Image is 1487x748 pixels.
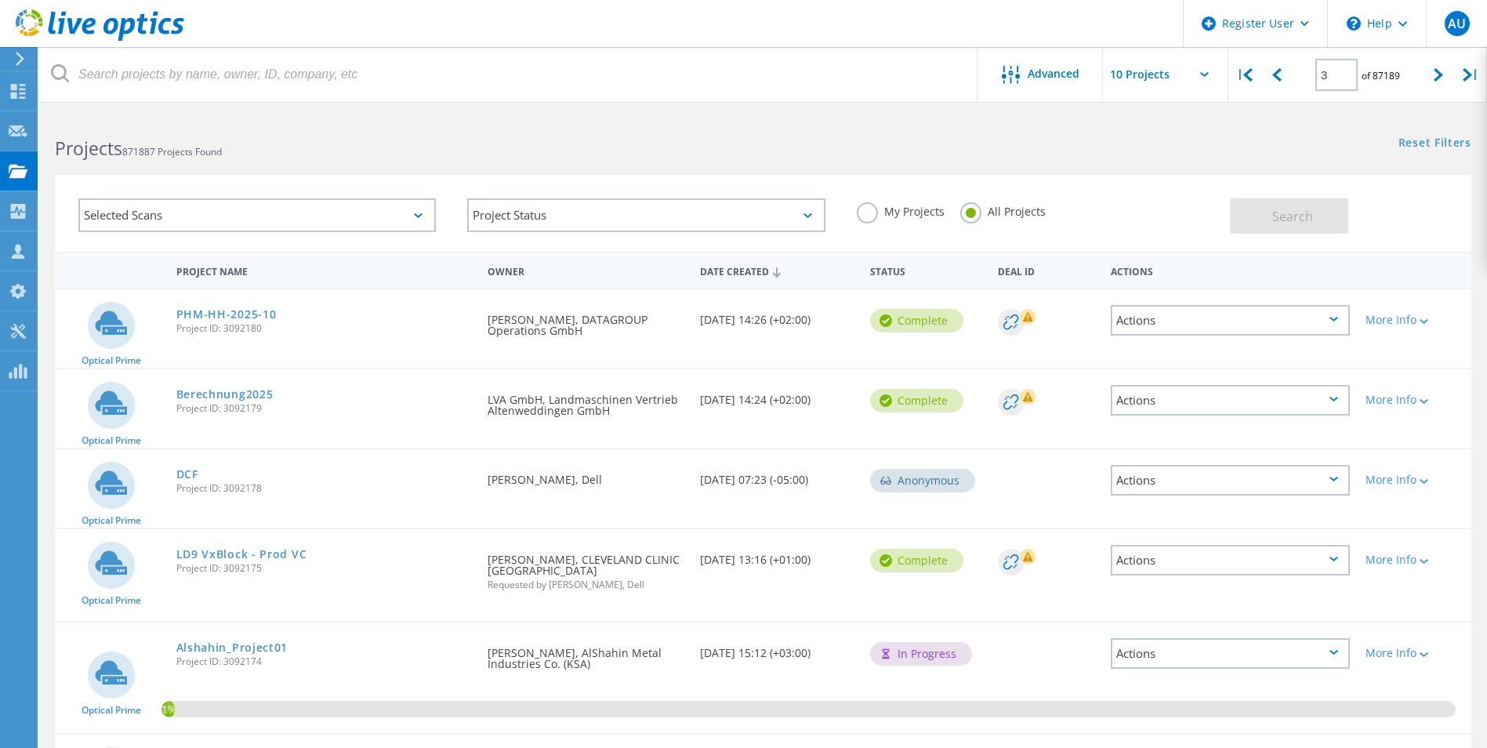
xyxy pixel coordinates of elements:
span: Search [1272,208,1313,225]
span: Project ID: 3092179 [176,404,473,413]
div: Deal Id [990,256,1104,285]
a: Alshahin_Project01 [176,642,288,653]
div: [DATE] 07:23 (-05:00) [692,449,862,501]
a: PHM-HH-2025-10 [176,309,277,320]
span: Optical Prime [82,436,141,445]
span: Project ID: 3092174 [176,657,473,666]
div: [DATE] 14:26 (+02:00) [692,289,862,341]
div: Actions [1111,465,1350,496]
span: of 87189 [1362,69,1400,82]
span: Advanced [1028,68,1079,79]
input: Search projects by name, owner, ID, company, etc [39,47,978,102]
span: Optical Prime [82,356,141,365]
div: Actions [1111,638,1350,669]
div: Date Created [692,256,862,285]
span: 1% [161,701,175,715]
div: Actions [1111,385,1350,416]
div: [PERSON_NAME], Dell [480,449,692,501]
div: Complete [870,389,963,412]
a: Live Optics Dashboard [16,33,184,44]
svg: \n [1347,16,1361,31]
a: Berechnung2025 [176,389,274,400]
a: DCF [176,469,198,480]
div: | [1455,47,1487,103]
label: My Projects [857,202,945,217]
button: Search [1230,198,1348,234]
div: [PERSON_NAME], AlShahin Metal Industries Co. (KSA) [480,623,692,685]
div: More Info [1366,554,1463,565]
div: [DATE] 13:16 (+01:00) [692,529,862,581]
div: Selected Scans [78,198,436,232]
div: [PERSON_NAME], CLEVELAND CLINIC [GEOGRAPHIC_DATA] [480,529,692,605]
span: Project ID: 3092175 [176,564,473,573]
div: Actions [1103,256,1358,285]
div: LVA GmbH, Landmaschinen Vertrieb Altenweddingen GmbH [480,369,692,432]
div: Complete [870,549,963,572]
label: All Projects [960,202,1046,217]
div: Project Name [169,256,481,285]
span: AU [1448,17,1466,30]
div: [PERSON_NAME], DATAGROUP Operations GmbH [480,289,692,352]
span: Project ID: 3092180 [176,324,473,333]
div: Actions [1111,305,1350,336]
span: Optical Prime [82,516,141,525]
div: Actions [1111,545,1350,576]
div: Complete [870,309,963,332]
div: | [1228,47,1260,103]
div: In Progress [870,642,972,666]
span: Project ID: 3092178 [176,484,473,493]
div: More Info [1366,314,1463,325]
div: Status [862,256,990,285]
span: Requested by [PERSON_NAME], Dell [488,580,684,590]
a: Reset Filters [1398,137,1471,151]
div: Owner [480,256,692,285]
div: More Info [1366,648,1463,659]
span: Optical Prime [82,706,141,715]
div: [DATE] 14:24 (+02:00) [692,369,862,421]
span: 871887 Projects Found [122,145,222,158]
div: More Info [1366,474,1463,485]
b: Projects [55,136,122,161]
a: LD9 VxBlock - Prod VC [176,549,307,560]
div: [DATE] 15:12 (+03:00) [692,623,862,674]
div: Anonymous [870,469,975,492]
div: Project Status [467,198,825,232]
span: Optical Prime [82,596,141,605]
div: More Info [1366,394,1463,405]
